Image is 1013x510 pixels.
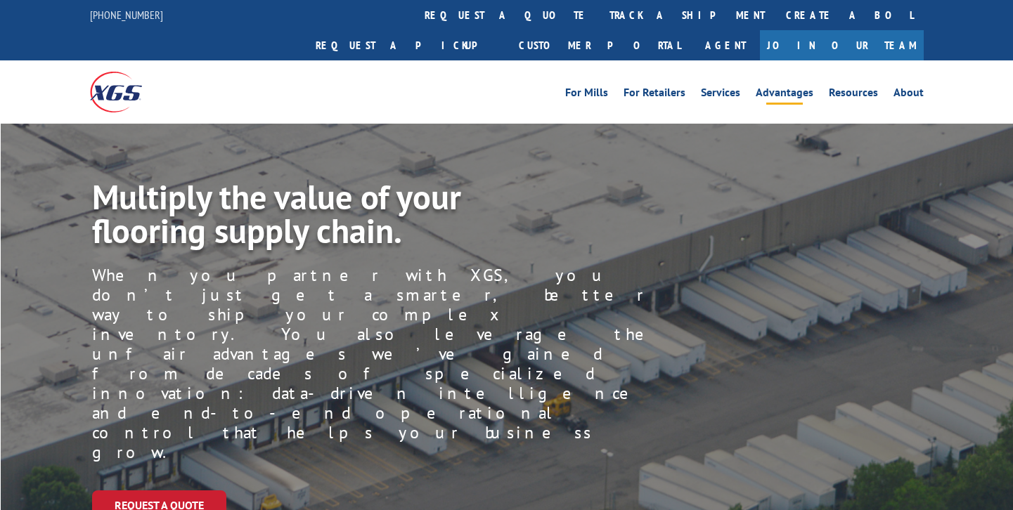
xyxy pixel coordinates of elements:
[508,30,691,60] a: Customer Portal
[565,87,608,103] a: For Mills
[305,30,508,60] a: Request a pickup
[756,87,813,103] a: Advantages
[829,87,878,103] a: Resources
[624,87,685,103] a: For Retailers
[701,87,740,103] a: Services
[90,8,163,22] a: [PHONE_NUMBER]
[92,266,682,462] p: When you partner with XGS, you don’t just get a smarter, better way to ship your complex inventor...
[893,87,924,103] a: About
[760,30,924,60] a: Join Our Team
[92,180,662,254] h1: Multiply the value of your flooring supply chain.
[691,30,760,60] a: Agent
